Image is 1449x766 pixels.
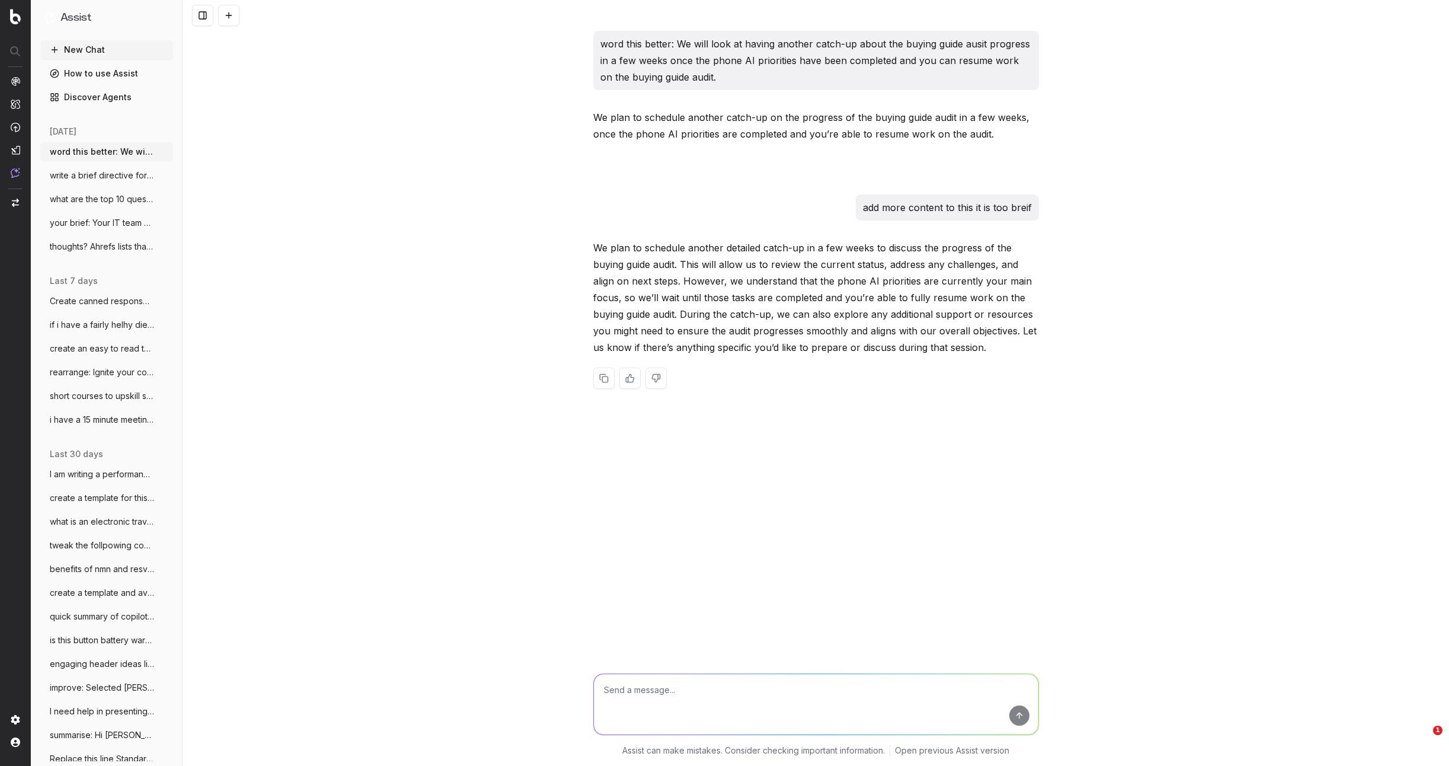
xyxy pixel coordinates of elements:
img: Assist [45,12,56,23]
iframe: Intercom live chat [1409,726,1437,754]
button: what is an electronic travel authority E [40,512,173,531]
button: word this better: We will look at having [40,142,173,161]
button: summarise: Hi [PERSON_NAME], Interesting feedba [40,726,173,745]
p: word this better: We will look at having another catch-up about the buying guide ausit progress i... [600,36,1032,85]
span: summarise: Hi [PERSON_NAME], Interesting feedba [50,729,154,741]
button: what are the top 10 questions that shoul [40,190,173,209]
button: your brief: Your IT team have limited ce [40,213,173,232]
img: Activation [11,122,20,132]
span: tweak the follpowing content to reflect [50,540,154,551]
button: write a brief directive for a staff memb [40,166,173,185]
button: New Chat [40,40,173,59]
span: short courses to upskill seo contnrt wri [50,390,154,402]
span: what is an electronic travel authority E [50,516,154,528]
button: create an easy to read table that outlin [40,339,173,358]
span: if i have a fairly helhy diet is one act [50,319,154,331]
button: if i have a fairly helhy diet is one act [40,315,173,334]
p: Assist can make mistakes. Consider checking important information. [622,745,885,757]
button: create a template and average character [40,583,173,602]
img: Setting [11,715,20,724]
button: Assist [45,9,168,26]
button: tweak the follpowing content to reflect [40,536,173,555]
button: is this button battery warning in line w [40,631,173,650]
button: create a template for this header for ou [40,489,173,508]
span: your brief: Your IT team have limited ce [50,217,154,229]
span: create a template and average character [50,587,154,599]
span: last 30 days [50,448,103,460]
span: word this better: We will look at having [50,146,154,158]
button: I need help in presenting the issues I a [40,702,173,721]
span: quick summary of copilot create an agent [50,611,154,623]
img: Intelligence [11,99,20,109]
img: Assist [11,168,20,178]
img: Studio [11,145,20,155]
button: improve: Selected [PERSON_NAME] stores a [40,678,173,697]
span: write a brief directive for a staff memb [50,170,154,181]
img: Botify assist logo [575,244,587,256]
a: Open previous Assist version [895,745,1009,757]
img: Switch project [12,199,19,207]
span: benefits of nmn and resveratrol for 53 y [50,563,154,575]
span: i have a 15 minute meeting with a petula [50,414,154,426]
span: create a template for this header for ou [50,492,154,504]
span: I am writing a performance review and po [50,468,154,480]
span: 1 [1433,726,1442,735]
span: I need help in presenting the issues I a [50,706,154,717]
span: last 7 days [50,275,98,287]
img: Botify logo [10,9,21,24]
span: [DATE] [50,126,76,138]
span: create an easy to read table that outlin [50,343,154,355]
button: rearrange: Ignite your cooking potential [40,363,173,382]
button: short courses to upskill seo contnrt wri [40,387,173,406]
button: benefits of nmn and resveratrol for 53 y [40,560,173,579]
span: improve: Selected [PERSON_NAME] stores a [50,682,154,694]
span: engaging header ideas like this: Discove [50,658,154,670]
span: Create canned response to customers/stor [50,295,154,307]
h1: Assist [60,9,91,26]
span: Replace this line Standard delivery is a [50,753,154,765]
span: thoughts? Ahrefs lists that all non-bran [50,241,154,253]
p: add more content to this it is too breif [863,199,1032,216]
p: We plan to schedule another catch-up on the progress of the buying guide audit in a few weeks, on... [593,109,1039,142]
span: is this button battery warning in line w [50,634,154,646]
button: quick summary of copilot create an agent [40,607,173,626]
button: engaging header ideas like this: Discove [40,655,173,674]
button: i have a 15 minute meeting with a petula [40,410,173,429]
img: Analytics [11,76,20,86]
img: My account [11,738,20,747]
a: How to use Assist [40,64,173,83]
p: We plan to schedule another detailed catch-up in a few weeks to discuss the progress of the buyin... [593,240,1039,356]
button: I am writing a performance review and po [40,465,173,484]
span: rearrange: Ignite your cooking potential [50,366,154,378]
a: Discover Agents [40,88,173,107]
button: Create canned response to customers/stor [40,292,173,311]
button: thoughts? Ahrefs lists that all non-bran [40,237,173,256]
span: what are the top 10 questions that shoul [50,193,154,205]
